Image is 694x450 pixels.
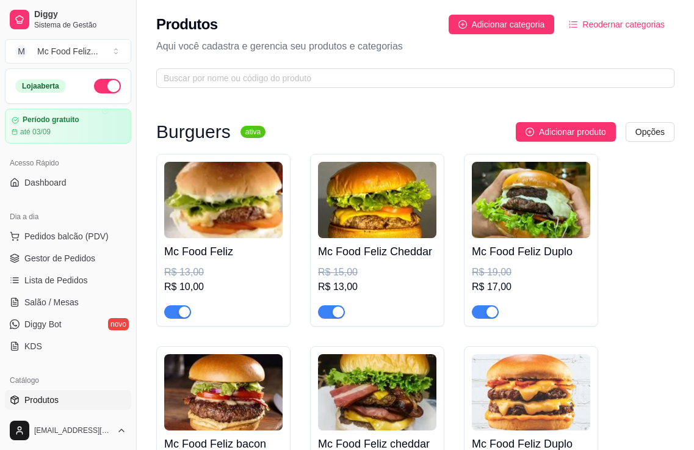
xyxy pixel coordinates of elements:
span: Gestor de Pedidos [24,252,95,264]
a: Salão / Mesas [5,292,131,312]
div: R$ 19,00 [472,265,590,280]
span: Sistema de Gestão [34,20,126,30]
h4: Mc Food Feliz Duplo [472,243,590,260]
img: product-image [164,162,283,238]
button: Opções [626,122,674,142]
a: Dashboard [5,173,131,192]
img: product-image [318,162,436,238]
img: product-image [472,162,590,238]
h3: Burguers [156,125,231,139]
span: Salão / Mesas [24,296,79,308]
h4: Mc Food Feliz Cheddar [318,243,436,260]
span: ordered-list [569,20,577,29]
a: Produtos [5,390,131,410]
button: Alterar Status [94,79,121,93]
h2: Produtos [156,15,218,34]
img: product-image [318,354,436,430]
div: Loja aberta [15,79,66,93]
span: Diggy [34,9,126,20]
span: plus-circle [458,20,467,29]
h4: Mc Food Feliz [164,243,283,260]
button: Select a team [5,39,131,64]
div: Acesso Rápido [5,153,131,173]
span: [EMAIL_ADDRESS][DOMAIN_NAME] [34,426,112,435]
a: Gestor de Pedidos [5,249,131,268]
span: Pedidos balcão (PDV) [24,230,109,242]
input: Buscar por nome ou código do produto [164,71,657,85]
div: R$ 17,00 [472,280,590,294]
a: Período gratuitoaté 03/09 [5,109,131,143]
button: Pedidos balcão (PDV) [5,227,131,246]
span: Adicionar produto [539,125,606,139]
p: Aqui você cadastra e gerencia seu produtos e categorias [156,39,674,54]
div: Dia a dia [5,207,131,227]
button: Adicionar categoria [449,15,555,34]
span: Reodernar categorias [582,18,665,31]
span: Lista de Pedidos [24,274,88,286]
img: product-image [164,354,283,430]
article: até 03/09 [20,127,51,137]
span: Dashboard [24,176,67,189]
div: R$ 13,00 [164,265,283,280]
a: KDS [5,336,131,356]
button: [EMAIL_ADDRESS][DOMAIN_NAME] [5,416,131,445]
div: R$ 10,00 [164,280,283,294]
div: Mc Food Feliz ... [37,45,98,57]
img: product-image [472,354,590,430]
article: Período gratuito [23,115,79,125]
span: Opções [635,125,665,139]
button: Adicionar produto [516,122,616,142]
div: R$ 15,00 [318,265,436,280]
span: plus-circle [526,128,534,136]
div: R$ 13,00 [318,280,436,294]
div: Catálogo [5,371,131,390]
span: Adicionar categoria [472,18,545,31]
button: Reodernar categorias [559,15,674,34]
span: Produtos [24,394,59,406]
span: KDS [24,340,42,352]
a: Lista de Pedidos [5,270,131,290]
a: DiggySistema de Gestão [5,5,131,34]
span: Diggy Bot [24,318,62,330]
span: M [15,45,27,57]
a: Diggy Botnovo [5,314,131,334]
sup: ativa [240,126,266,138]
